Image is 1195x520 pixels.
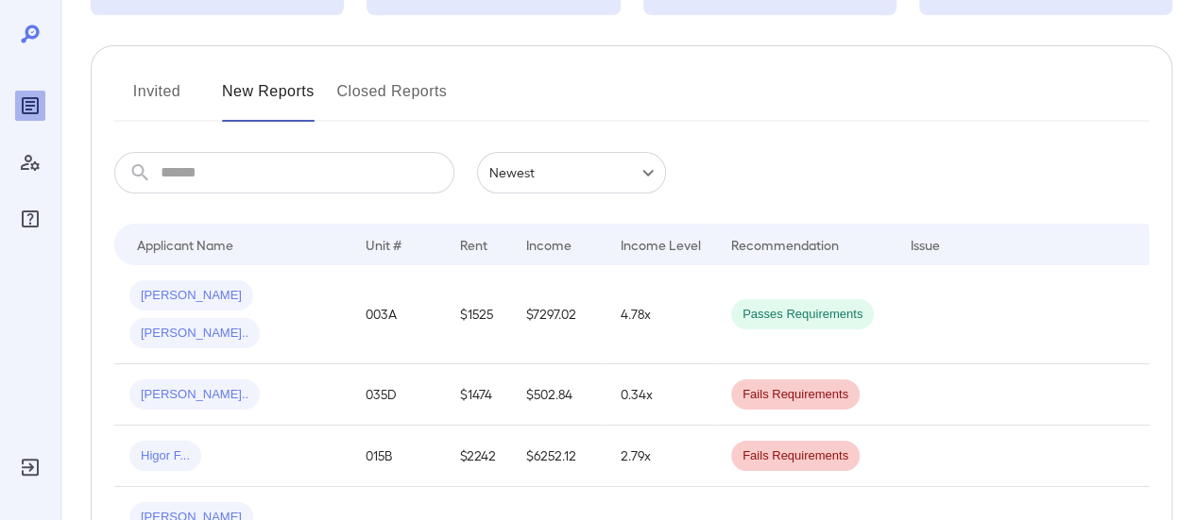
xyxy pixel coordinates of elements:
[137,233,233,256] div: Applicant Name
[460,233,490,256] div: Rent
[15,452,45,482] div: Log Out
[445,364,511,426] td: $1474
[606,426,716,487] td: 2.79x
[114,76,199,122] button: Invited
[15,147,45,177] div: Manage Users
[350,364,445,426] td: 035D
[337,76,448,122] button: Closed Reports
[445,426,511,487] td: $2242
[606,364,716,426] td: 0.34x
[511,265,606,364] td: $7297.02
[222,76,315,122] button: New Reports
[366,233,401,256] div: Unit #
[129,287,253,305] span: [PERSON_NAME]
[911,233,941,256] div: Issue
[129,447,201,465] span: Higor F...
[731,306,874,324] span: Passes Requirements
[129,386,260,404] span: [PERSON_NAME]..
[350,265,445,364] td: 003A
[731,233,839,256] div: Recommendation
[15,91,45,121] div: Reports
[621,233,701,256] div: Income Level
[731,386,860,404] span: Fails Requirements
[511,364,606,426] td: $502.84
[445,265,511,364] td: $1525
[477,152,666,193] div: Newest
[350,426,445,487] td: 015B
[511,426,606,487] td: $6252.12
[526,233,572,256] div: Income
[731,447,860,465] span: Fails Requirements
[15,204,45,234] div: FAQ
[129,325,260,343] span: [PERSON_NAME]..
[606,265,716,364] td: 4.78x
